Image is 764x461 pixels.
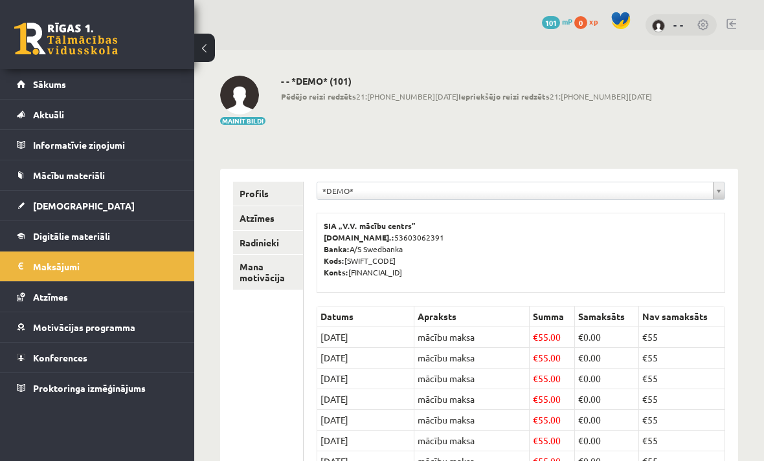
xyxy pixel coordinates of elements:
b: [DOMAIN_NAME].: [324,232,394,242]
td: €55 [638,327,725,348]
td: 55.00 [530,389,575,410]
td: mācību maksa [414,348,529,369]
a: Motivācijas programma [17,312,178,342]
td: 55.00 [530,369,575,389]
td: 0.00 [575,431,639,451]
a: Aktuāli [17,100,178,129]
a: Rīgas 1. Tālmācības vidusskola [14,23,118,55]
th: Apraksts [414,306,529,327]
td: 0.00 [575,369,639,389]
a: Mācību materiāli [17,160,178,190]
span: € [578,372,583,384]
td: 55.00 [530,431,575,451]
td: 0.00 [575,327,639,348]
td: 0.00 [575,389,639,410]
td: [DATE] [317,348,414,369]
span: Digitālie materiāli [33,230,110,242]
span: 21:[PHONE_NUMBER][DATE] 21:[PHONE_NUMBER][DATE] [281,91,652,102]
span: € [533,393,538,405]
td: €55 [638,389,725,410]
a: Informatīvie ziņojumi [17,130,178,160]
td: 55.00 [530,410,575,431]
span: € [533,372,538,384]
td: 55.00 [530,327,575,348]
a: Konferences [17,343,178,372]
a: Sākums [17,69,178,99]
span: Atzīmes [33,291,68,303]
td: [DATE] [317,410,414,431]
td: mācību maksa [414,410,529,431]
a: Radinieki [233,231,303,255]
span: Aktuāli [33,109,64,120]
b: Banka: [324,244,350,254]
button: Mainīt bildi [220,117,265,125]
td: [DATE] [317,369,414,389]
b: Pēdējo reizi redzēts [281,91,356,102]
span: € [578,434,583,446]
span: Sākums [33,78,66,90]
a: Digitālie materiāli [17,221,178,251]
td: [DATE] [317,431,414,451]
td: €55 [638,410,725,431]
th: Summa [530,306,575,327]
td: 0.00 [575,348,639,369]
span: mP [562,16,572,27]
span: € [578,331,583,343]
td: 55.00 [530,348,575,369]
b: Iepriekšējo reizi redzēts [458,91,550,102]
span: xp [589,16,598,27]
img: - - [220,76,259,114]
img: - - [652,19,665,32]
a: Atzīmes [17,282,178,312]
a: [DEMOGRAPHIC_DATA] [17,191,178,220]
span: € [533,434,538,446]
span: Proktoringa izmēģinājums [33,382,146,394]
span: € [533,414,538,425]
span: € [578,393,583,405]
span: [DEMOGRAPHIC_DATA] [33,200,135,211]
a: Profils [233,182,303,206]
a: Mana motivācija [233,255,303,290]
a: - - [673,18,684,31]
legend: Maksājumi [33,252,178,281]
td: mācību maksa [414,327,529,348]
td: [DATE] [317,389,414,410]
b: Kods: [324,255,344,266]
a: Maksājumi [17,252,178,281]
td: mācību maksa [414,389,529,410]
span: € [578,414,583,425]
span: € [578,352,583,363]
th: Samaksāts [575,306,639,327]
legend: Informatīvie ziņojumi [33,130,178,160]
h2: - - *DEMO* (101) [281,76,652,87]
td: mācību maksa [414,369,529,389]
span: 101 [542,16,560,29]
th: Nav samaksāts [638,306,725,327]
td: €55 [638,431,725,451]
th: Datums [317,306,414,327]
td: [DATE] [317,327,414,348]
b: Konts: [324,267,348,277]
span: € [533,331,538,343]
td: €55 [638,348,725,369]
td: 0.00 [575,410,639,431]
span: Konferences [33,352,87,363]
a: 101 mP [542,16,572,27]
b: SIA „V.V. mācību centrs” [324,220,416,231]
span: Motivācijas programma [33,321,135,333]
td: €55 [638,369,725,389]
a: 0 xp [574,16,604,27]
span: Mācību materiāli [33,169,105,181]
p: 53603062391 A/S Swedbanka [SWIFT_CODE] [FINANCIAL_ID] [324,220,718,278]
td: mācību maksa [414,431,529,451]
span: 0 [574,16,587,29]
a: Atzīmes [233,206,303,230]
span: € [533,352,538,363]
a: Proktoringa izmēģinājums [17,373,178,403]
